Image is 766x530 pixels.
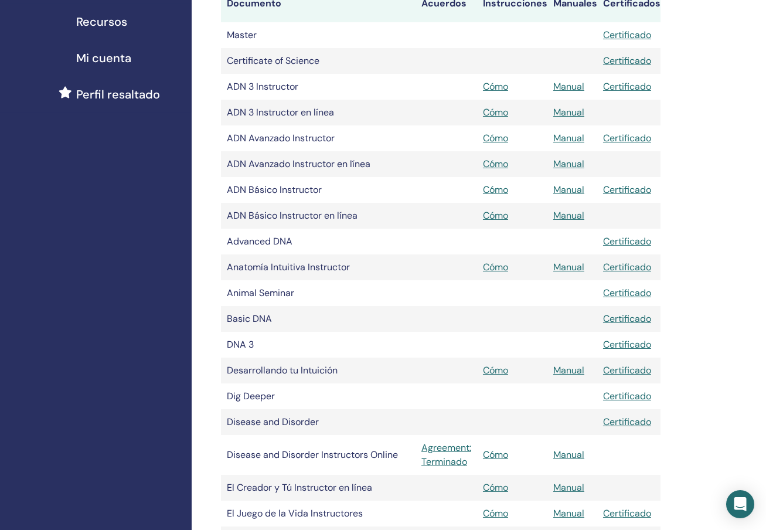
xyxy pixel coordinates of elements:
a: Manual [553,261,584,273]
td: Desarrollando tu Intuición [221,358,416,383]
td: ADN Avanzado Instructor en línea [221,151,416,177]
a: Certificado [603,338,651,351]
a: Manual [553,184,584,196]
td: Anatomía Intuitiva Instructor [221,254,416,280]
a: Certificado [603,507,651,519]
div: Open Intercom Messenger [726,490,754,518]
td: ADN Avanzado Instructor [221,125,416,151]
a: Manual [553,364,584,376]
a: Certificado [603,287,651,299]
td: Master [221,22,416,48]
a: Manual [553,481,584,494]
a: Cómo [483,80,508,93]
td: Disease and Disorder Instructors Online [221,435,416,475]
a: Cómo [483,106,508,118]
a: Cómo [483,261,508,273]
a: Certificado [603,364,651,376]
td: ADN 3 Instructor [221,74,416,100]
a: Agreement: Terminado [421,441,471,469]
span: Recursos [76,13,127,30]
a: Certificado [603,416,651,428]
td: Advanced DNA [221,229,416,254]
a: Manual [553,106,584,118]
td: ADN Básico Instructor en línea [221,203,416,229]
a: Cómo [483,449,508,461]
span: Perfil resaltado [76,86,160,103]
td: Basic DNA [221,306,416,332]
a: Certificado [603,80,651,93]
a: Manual [553,209,584,222]
a: Certificado [603,312,651,325]
td: Animal Seminar [221,280,416,306]
a: Certificado [603,261,651,273]
a: Cómo [483,364,508,376]
a: Cómo [483,132,508,144]
a: Manual [553,80,584,93]
a: Certificado [603,55,651,67]
a: Cómo [483,209,508,222]
a: Cómo [483,481,508,494]
a: Manual [553,449,584,461]
span: Mi cuenta [76,49,131,67]
td: ADN 3 Instructor en línea [221,100,416,125]
a: Manual [553,507,584,519]
a: Manual [553,158,584,170]
td: Certificate of Science [221,48,416,74]
a: Cómo [483,507,508,519]
a: Certificado [603,390,651,402]
a: Certificado [603,29,651,41]
a: Manual [553,132,584,144]
a: Certificado [603,132,651,144]
td: Dig Deeper [221,383,416,409]
td: DNA 3 [221,332,416,358]
td: El Creador y Tú Instructor en línea [221,475,416,501]
td: Disease and Disorder [221,409,416,435]
td: El Juego de la Vida Instructores [221,501,416,526]
a: Certificado [603,235,651,247]
td: ADN Básico Instructor [221,177,416,203]
a: Cómo [483,184,508,196]
a: Cómo [483,158,508,170]
a: Certificado [603,184,651,196]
